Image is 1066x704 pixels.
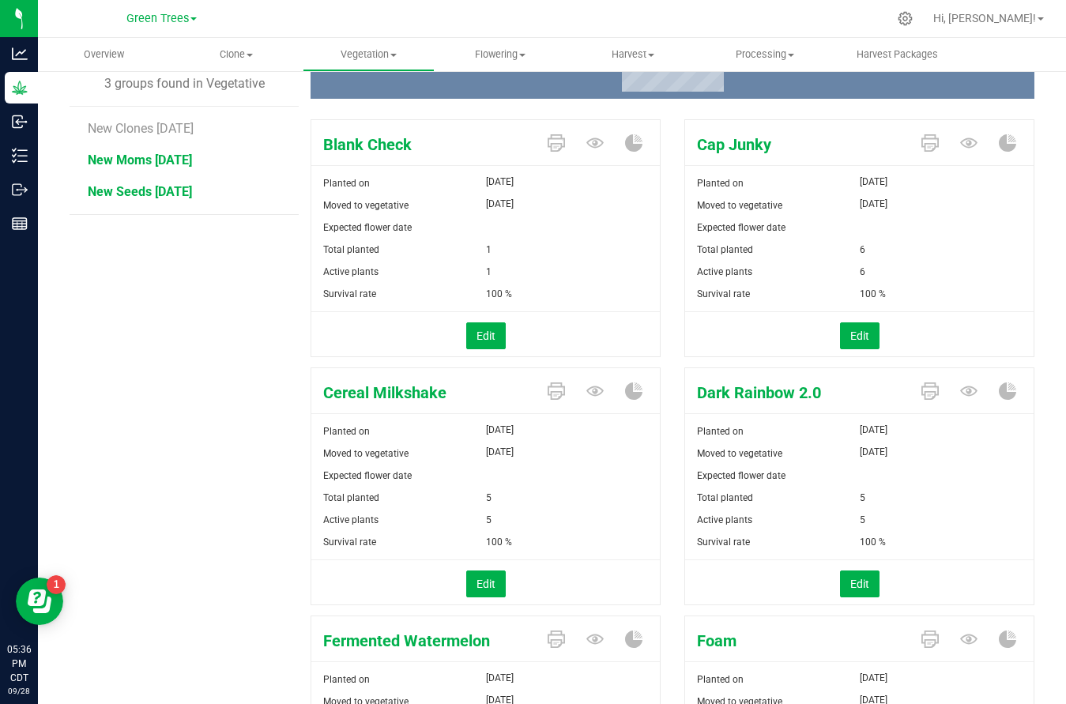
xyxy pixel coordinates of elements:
div: Manage settings [895,11,915,26]
p: 05:36 PM CDT [7,642,31,685]
span: Survival rate [697,288,750,299]
span: 6 [860,261,865,283]
span: 6 [860,239,865,261]
span: 5 [860,487,865,509]
span: 5 [486,487,492,509]
span: Green Trees [126,12,189,25]
iframe: Resource center unread badge [47,575,66,594]
span: New Moms [DATE] [88,152,192,168]
span: Planted on [697,426,744,437]
span: Cap Junky [685,133,910,156]
span: Dark Rainbow 2.0 [685,381,910,405]
span: Planted on [323,426,370,437]
span: [DATE] [860,442,887,461]
span: 5 [486,509,492,531]
iframe: Resource center [16,578,63,625]
div: 3 groups found in Vegetative [70,74,299,93]
span: Active plants [697,514,752,525]
span: [DATE] [486,442,514,461]
span: Survival rate [323,288,376,299]
span: Hi, [PERSON_NAME]! [933,12,1036,24]
span: Moved to vegetative [323,448,409,459]
span: Total planted [323,244,379,255]
inline-svg: Inbound [12,114,28,130]
span: Moved to vegetative [697,448,782,459]
span: Expected flower date [697,222,785,233]
span: total plants [793,51,1034,76]
span: Vegetation [303,47,434,62]
span: [DATE] [486,194,514,213]
inline-svg: Outbound [12,182,28,198]
a: Harvest Packages [831,38,963,71]
a: Flowering [435,38,567,71]
span: 5 [860,509,865,531]
span: Survival rate [697,536,750,548]
span: Processing [699,47,830,62]
span: Foam [685,629,910,653]
span: [DATE] [860,420,887,439]
span: Total planted [323,492,379,503]
a: Clone [170,38,302,71]
span: [DATE] [486,668,514,687]
button: Edit [840,570,880,597]
span: Planted on [697,178,744,189]
span: Total planted [697,244,753,255]
span: Moved to vegetative [697,200,782,211]
span: Planted on [323,674,370,685]
span: Expected flower date [323,222,412,233]
span: Flowering [435,47,566,62]
span: Active plants [323,266,379,277]
span: [DATE] [860,668,887,687]
span: 100 % [486,531,512,553]
span: 1 [486,239,492,261]
span: Overview [62,47,145,62]
span: 100 % [860,283,886,305]
span: [DATE] [486,420,514,439]
span: days in vegetation [311,51,552,76]
span: Cereal Milkshake [311,381,536,405]
span: [DATE] [860,194,887,213]
span: [DATE] [860,172,887,191]
span: 100 % [860,531,886,553]
span: Total planted [697,492,753,503]
span: Survival rate [323,536,376,548]
span: Active plants [697,266,752,277]
span: Active plants [323,514,379,525]
span: Expected flower date [323,470,412,481]
button: Edit [840,322,880,349]
span: Planted on [323,178,370,189]
span: Moved to vegetative [323,200,409,211]
inline-svg: Reports [12,216,28,232]
a: Harvest [567,38,699,71]
inline-svg: Analytics [12,46,28,62]
button: Edit [466,570,506,597]
span: Clone [171,47,301,62]
span: 1 [486,261,492,283]
a: Overview [38,38,170,71]
a: Processing [699,38,831,71]
span: [DATE] [486,172,514,191]
button: Edit [466,322,506,349]
p: 09/28 [7,685,31,697]
span: Blank Check [311,133,536,156]
inline-svg: Grow [12,80,28,96]
inline-svg: Inventory [12,148,28,164]
span: New Seeds [DATE] [88,184,192,199]
span: Expected flower date [697,470,785,481]
span: Harvest Packages [835,47,959,62]
span: 100 % [486,283,512,305]
span: Fermented Watermelon [311,629,536,653]
a: Vegetation [303,38,435,71]
span: Harvest [567,47,698,62]
span: Planted on [697,674,744,685]
span: New Clones [DATE] [88,121,194,136]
